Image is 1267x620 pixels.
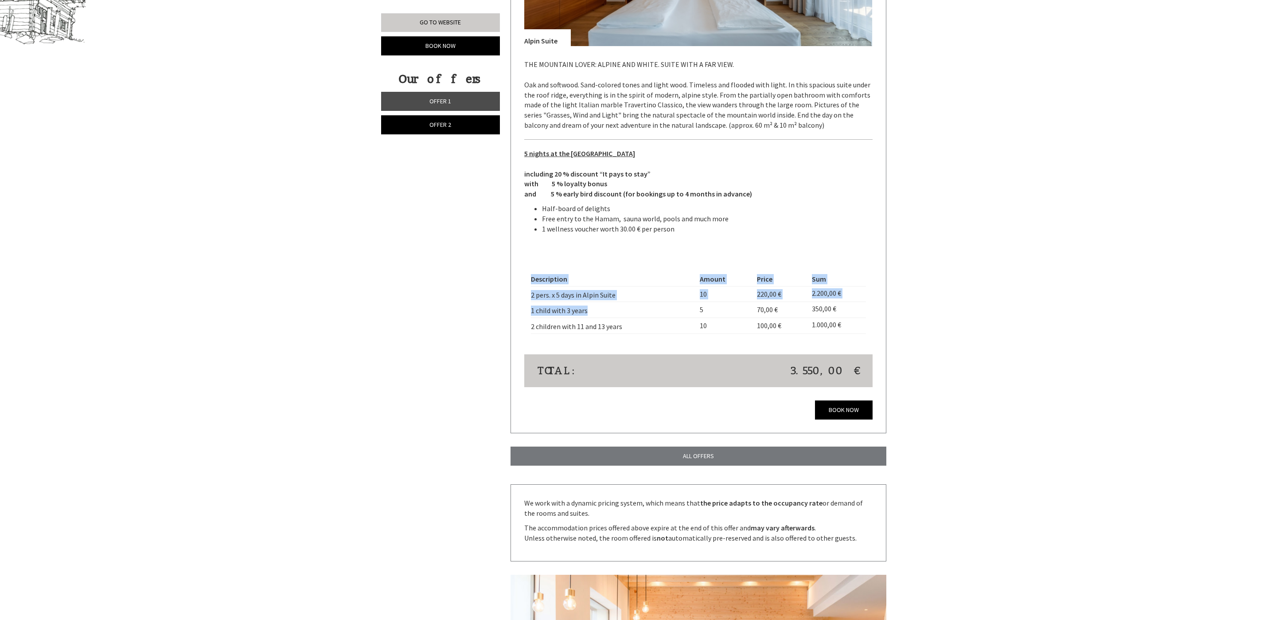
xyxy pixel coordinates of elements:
li: Half-board of delights [542,204,873,214]
th: Description [531,272,696,286]
div: Total: [531,363,698,378]
td: 2 children with 11 and 13 years [531,318,696,334]
th: Amount [696,272,753,286]
th: Price [753,272,808,286]
td: 1.000,00 € [808,318,865,334]
span: Offer 1 [429,97,451,105]
strong: may vary afterwards [751,523,815,532]
span: 70,00 € [757,305,778,314]
span: Offer 2 [429,121,451,129]
li: Free entry to the Hamam, sauna world, pools and much more [542,214,873,224]
a: Book now [381,36,500,55]
a: Go to website [381,13,500,32]
td: 10 [696,318,753,334]
td: 2.200,00 € [808,286,865,302]
td: 5 [696,302,753,318]
td: 1 child with 3 years [531,302,696,318]
a: Book now [815,400,873,420]
span: 3.550,00 € [791,363,859,378]
th: Sum [808,272,865,286]
a: ALL OFFERS [511,447,886,466]
span: 220,00 € [757,290,781,298]
td: 350,00 € [808,302,865,318]
span: 100,00 € [757,321,781,330]
strong: including 20 % discount “It pays to stay” with 5 % loyalty bonus and 5 % early bird discount (for... [524,169,752,199]
div: Our offers [381,71,497,87]
li: 1 wellness voucher worth 30.00 € per person [542,224,873,234]
td: 2 pers. x 5 days in Alpin Suite [531,286,696,302]
p: We work with a dynamic pricing system, which means that or demand of the rooms and suites. [524,498,873,518]
strong: not [657,534,668,542]
strong: the price adapts to the occupancy rate [700,498,823,507]
td: 10 [696,286,753,302]
p: THE MOUNTAIN LOVER: ALPINE AND WHITE. SUITE WITH A FAR VIEW. Oak and softwood. Sand-colored tones... [524,59,873,130]
div: Alpin Suite [524,29,571,46]
u: 5 nights at the [GEOGRAPHIC_DATA] [524,149,635,158]
p: The accommodation prices offered above expire at the end of this offer and . Unless otherwise not... [524,523,873,543]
